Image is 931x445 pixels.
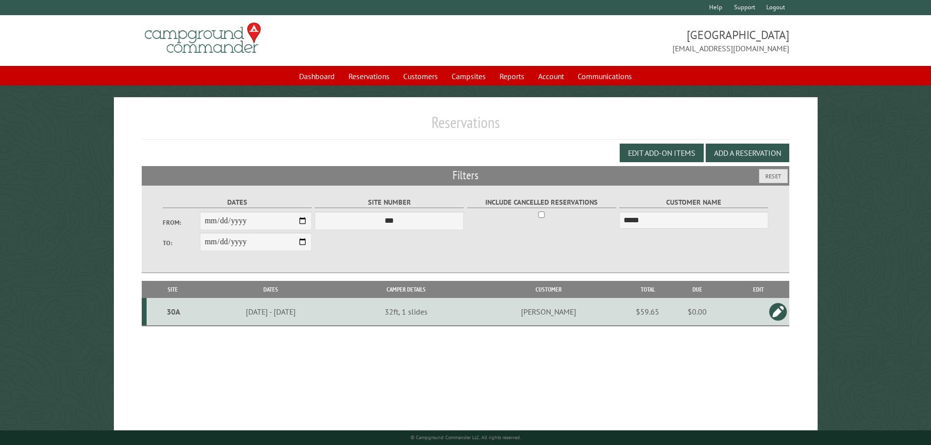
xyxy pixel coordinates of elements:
label: From: [163,218,200,227]
a: Campsites [446,67,492,85]
h1: Reservations [142,113,790,140]
label: Include Cancelled Reservations [467,197,616,208]
th: Customer [469,281,628,298]
button: Add a Reservation [706,144,789,162]
th: Due [667,281,728,298]
th: Total [628,281,667,298]
span: [GEOGRAPHIC_DATA] [EMAIL_ADDRESS][DOMAIN_NAME] [466,27,790,54]
label: Site Number [315,197,464,208]
small: © Campground Commander LLC. All rights reserved. [411,434,521,441]
div: 30A [151,307,197,317]
a: Reports [494,67,530,85]
td: 32ft, 1 slides [343,298,469,326]
a: Communications [572,67,638,85]
h2: Filters [142,166,790,185]
td: $59.65 [628,298,667,326]
button: Reset [759,169,788,183]
a: Reservations [343,67,395,85]
th: Camper Details [343,281,469,298]
label: To: [163,238,200,248]
a: Customers [397,67,444,85]
a: Account [532,67,570,85]
th: Site [147,281,199,298]
div: [DATE] - [DATE] [200,307,342,317]
th: Edit [728,281,790,298]
th: Dates [199,281,344,298]
td: [PERSON_NAME] [469,298,628,326]
img: Campground Commander [142,19,264,57]
label: Customer Name [619,197,768,208]
a: Dashboard [293,67,341,85]
td: $0.00 [667,298,728,326]
label: Dates [163,197,312,208]
button: Edit Add-on Items [620,144,704,162]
